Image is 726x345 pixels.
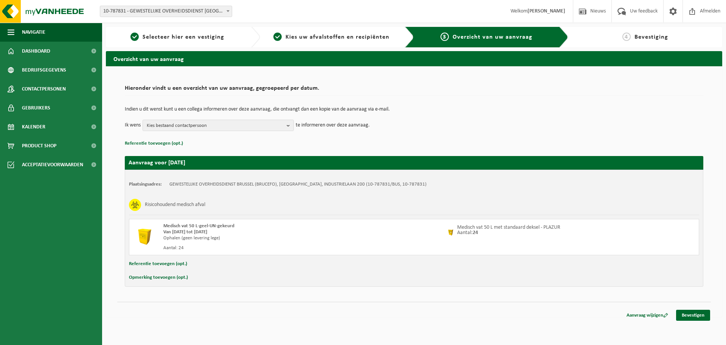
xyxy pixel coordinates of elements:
span: 4 [622,33,631,41]
a: 1Selecteer hier een vestiging [110,33,245,42]
strong: 24 [473,230,478,236]
span: Medisch vat 50 L-geel-UN-gekeurd [163,223,234,228]
span: 3 [441,33,449,41]
span: Kalender [22,117,45,136]
strong: Van [DATE] tot [DATE] [163,229,207,234]
span: Bedrijfsgegevens [22,61,66,80]
td: GEWESTELIJKE OVERHEIDSDIENST BRUSSEL (BRUCEFO), [GEOGRAPHIC_DATA], INDUSTRIELAAN 200 (10-787831/B... [169,181,427,187]
span: Contactpersonen [22,80,66,98]
img: 01-999935 [446,227,455,236]
strong: [PERSON_NAME] [527,8,565,14]
p: Indien u dit wenst kunt u een collega informeren over deze aanvraag, die ontvangt dan een kopie v... [125,107,703,112]
p: Medisch vat 50 L met standaard deksel - PLAZUR [457,225,560,230]
span: Bevestiging [634,34,668,40]
a: 2Kies uw afvalstoffen en recipiënten [264,33,399,42]
div: Ophalen (geen levering lege) [163,235,444,241]
p: Ik wens [125,120,141,131]
div: Aantal: 24 [163,245,444,251]
a: Bevestigen [676,310,710,321]
p: Aantal: [457,230,560,236]
strong: Plaatsingsadres: [129,182,162,187]
span: Kies uw afvalstoffen en recipiënten [285,34,389,40]
span: 1 [130,33,139,41]
span: Acceptatievoorwaarden [22,155,83,174]
h2: Overzicht van uw aanvraag [106,51,722,66]
span: Navigatie [22,23,45,42]
button: Referentie toevoegen (opt.) [125,139,183,148]
button: Kies bestaand contactpersoon [143,120,294,131]
span: Gebruikers [22,98,50,117]
span: 2 [273,33,282,41]
a: Aanvraag wijzigen [621,310,674,321]
button: Opmerking toevoegen (opt.) [129,273,188,283]
span: Selecteer hier een vestiging [143,34,224,40]
h2: Hieronder vindt u een overzicht van uw aanvraag, gegroepeerd per datum. [125,85,703,95]
h3: Risicohoudend medisch afval [145,199,205,211]
span: Product Shop [22,136,56,155]
span: Overzicht van uw aanvraag [453,34,532,40]
img: LP-SB-00050-HPE-22.png [133,223,156,246]
strong: Aanvraag voor [DATE] [129,160,185,166]
span: Dashboard [22,42,50,61]
p: te informeren over deze aanvraag. [296,120,370,131]
span: 10-787831 - GEWESTELIJKE OVERHEIDSDIENST BRUSSEL (BRUCEFO) - ANDERLECHT [100,6,232,17]
span: Kies bestaand contactpersoon [147,120,284,131]
button: Referentie toevoegen (opt.) [129,259,187,269]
